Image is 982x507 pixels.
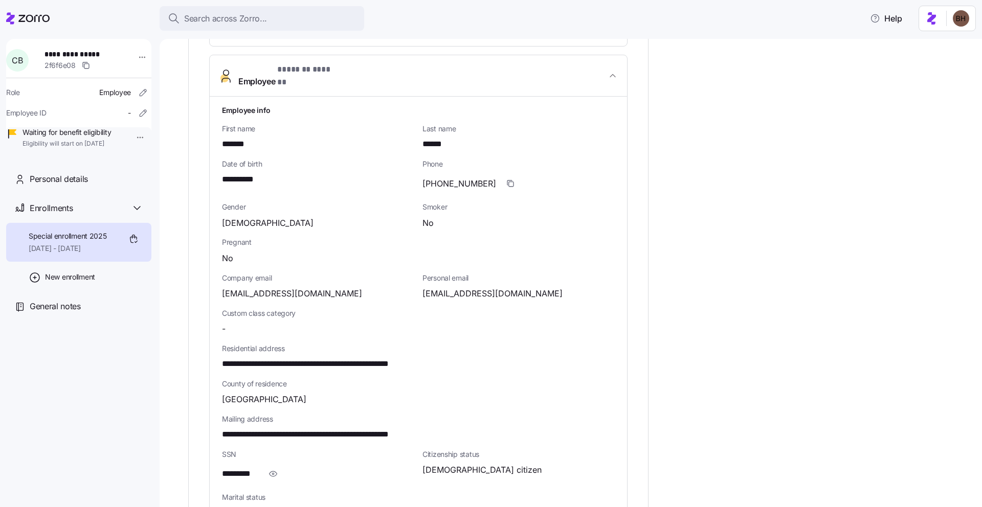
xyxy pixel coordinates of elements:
span: Employee [99,87,131,98]
span: Role [6,87,20,98]
span: Eligibility will start on [DATE] [23,140,111,148]
span: Special enrollment 2025 [29,231,107,241]
button: Search across Zorro... [160,6,364,31]
span: 2f6f6e08 [44,60,76,71]
span: First name [222,124,414,134]
span: Help [870,12,902,25]
span: [EMAIL_ADDRESS][DOMAIN_NAME] [222,287,362,300]
span: Search across Zorro... [184,12,267,25]
span: C B [12,56,23,64]
img: c3c218ad70e66eeb89914ccc98a2927c [953,10,969,27]
span: SSN [222,449,414,459]
span: Employee ID [6,108,47,118]
span: Mailing address [222,414,615,424]
span: - [222,322,226,335]
span: Citizenship status [422,449,615,459]
span: Last name [422,124,615,134]
span: Personal details [30,173,88,186]
span: Phone [422,159,615,169]
span: Gender [222,202,414,212]
span: Smoker [422,202,615,212]
span: [EMAIL_ADDRESS][DOMAIN_NAME] [422,287,563,300]
span: Company email [222,273,414,283]
span: General notes [30,300,81,313]
span: Personal email [422,273,615,283]
button: Help [862,8,910,29]
span: Date of birth [222,159,414,169]
span: [PHONE_NUMBER] [422,177,496,190]
span: Pregnant [222,237,615,247]
span: Custom class category [222,308,414,318]
span: Waiting for benefit eligibility [23,127,111,137]
span: No [422,217,434,229]
span: [DATE] - [DATE] [29,243,107,253]
span: - [128,108,131,118]
span: New enrollment [45,272,95,282]
span: Enrollments [30,202,73,215]
span: [GEOGRAPHIC_DATA] [222,393,306,406]
span: Employee [238,63,338,88]
span: [DEMOGRAPHIC_DATA] citizen [422,464,542,476]
span: Residential address [222,343,615,354]
h1: Employee info [222,105,615,116]
span: No [222,252,233,265]
span: County of residence [222,379,615,389]
span: Marital status [222,492,414,502]
span: [DEMOGRAPHIC_DATA] [222,217,314,229]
